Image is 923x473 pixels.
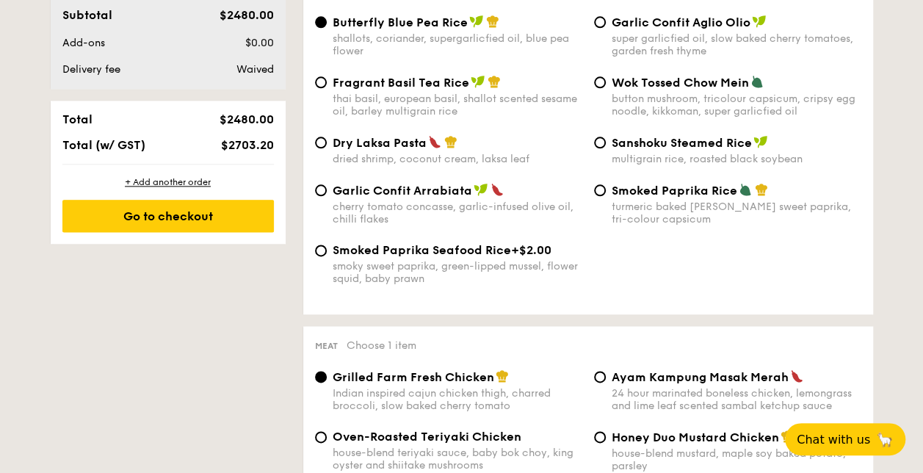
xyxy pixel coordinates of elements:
[488,75,501,88] img: icon-chef-hat.a58ddaea.svg
[333,447,582,472] div: house-blend teriyaki sauce, baby bok choy, king oyster and shiitake mushrooms
[612,136,752,150] span: Sanshoku Steamed Rice
[333,387,582,412] div: Indian inspired cajun chicken thigh, charred broccoli, slow baked cherry tomato
[612,447,861,472] div: house-blend mustard, maple soy baked potato, parsley
[474,183,488,196] img: icon-vegan.f8ff3823.svg
[315,341,338,351] span: Meat
[62,63,120,76] span: Delivery fee
[220,138,273,152] span: $2703.20
[333,136,427,150] span: Dry Laksa Pasta
[739,183,752,196] img: icon-vegetarian.fe4039eb.svg
[315,16,327,28] input: Butterfly Blue Pea Riceshallots, coriander, supergarlicfied oil, blue pea flower
[594,137,606,148] input: Sanshoku Steamed Ricemultigrain rice, roasted black soybean
[62,176,274,188] div: + Add another order
[245,37,273,49] span: $0.00
[750,75,764,88] img: icon-vegetarian.fe4039eb.svg
[496,369,509,383] img: icon-chef-hat.a58ddaea.svg
[315,137,327,148] input: Dry Laksa Pastadried shrimp, coconut cream, laksa leaf
[612,370,789,384] span: Ayam Kampung Masak Merah
[333,430,521,444] span: Oven-Roasted Teriyaki Chicken
[471,75,485,88] img: icon-vegan.f8ff3823.svg
[62,112,93,126] span: Total
[62,37,105,49] span: Add-ons
[797,433,870,447] span: Chat with us
[612,153,861,165] div: multigrain rice, roasted black soybean
[612,387,861,412] div: 24 hour marinated boneless chicken, lemongrass and lime leaf scented sambal ketchup sauce
[62,8,112,22] span: Subtotal
[219,112,273,126] span: $2480.00
[612,430,779,444] span: Honey Duo Mustard Chicken
[594,371,606,383] input: Ayam Kampung Masak Merah24 hour marinated boneless chicken, lemongrass and lime leaf scented samb...
[333,32,582,57] div: shallots, coriander, supergarlicfied oil, blue pea flower
[333,260,582,285] div: smoky sweet paprika, green-lipped mussel, flower squid, baby prawn
[236,63,273,76] span: Waived
[315,245,327,256] input: Smoked Paprika Seafood Rice+$2.00smoky sweet paprika, green-lipped mussel, flower squid, baby prawn
[428,135,441,148] img: icon-spicy.37a8142b.svg
[62,200,274,232] div: Go to checkout
[752,15,767,28] img: icon-vegan.f8ff3823.svg
[469,15,484,28] img: icon-vegan.f8ff3823.svg
[333,370,494,384] span: Grilled Farm Fresh Chicken
[315,371,327,383] input: Grilled Farm Fresh ChickenIndian inspired cajun chicken thigh, charred broccoli, slow baked cherr...
[333,15,468,29] span: Butterfly Blue Pea Rice
[594,184,606,196] input: Smoked Paprika Riceturmeric baked [PERSON_NAME] sweet paprika, tri-colour capsicum
[612,32,861,57] div: super garlicfied oil, slow baked cherry tomatoes, garden fresh thyme
[612,76,749,90] span: Wok Tossed Chow Mein
[785,423,905,455] button: Chat with us🦙
[876,431,894,448] span: 🦙
[612,15,750,29] span: Garlic Confit Aglio Olio
[333,184,472,198] span: Garlic Confit Arrabiata
[333,243,511,257] span: Smoked Paprika Seafood Rice
[612,201,861,225] div: turmeric baked [PERSON_NAME] sweet paprika, tri-colour capsicum
[612,184,737,198] span: Smoked Paprika Rice
[444,135,457,148] img: icon-chef-hat.a58ddaea.svg
[753,135,768,148] img: icon-vegan.f8ff3823.svg
[781,430,794,443] img: icon-chef-hat.a58ddaea.svg
[594,76,606,88] input: Wok Tossed Chow Meinbutton mushroom, tricolour capsicum, cripsy egg noodle, kikkoman, super garli...
[219,8,273,22] span: $2480.00
[491,183,504,196] img: icon-spicy.37a8142b.svg
[347,339,416,352] span: Choose 1 item
[62,138,145,152] span: Total (w/ GST)
[486,15,499,28] img: icon-chef-hat.a58ddaea.svg
[315,431,327,443] input: Oven-Roasted Teriyaki Chickenhouse-blend teriyaki sauce, baby bok choy, king oyster and shiitake ...
[315,184,327,196] input: Garlic Confit Arrabiatacherry tomato concasse, garlic-infused olive oil, chilli flakes
[790,369,803,383] img: icon-spicy.37a8142b.svg
[511,243,551,257] span: +$2.00
[333,153,582,165] div: dried shrimp, coconut cream, laksa leaf
[594,431,606,443] input: Honey Duo Mustard Chickenhouse-blend mustard, maple soy baked potato, parsley
[333,93,582,118] div: thai basil, european basil, shallot scented sesame oil, barley multigrain rice
[612,93,861,118] div: button mushroom, tricolour capsicum, cripsy egg noodle, kikkoman, super garlicfied oil
[315,76,327,88] input: Fragrant Basil Tea Ricethai basil, european basil, shallot scented sesame oil, barley multigrain ...
[594,16,606,28] input: Garlic Confit Aglio Oliosuper garlicfied oil, slow baked cherry tomatoes, garden fresh thyme
[755,183,768,196] img: icon-chef-hat.a58ddaea.svg
[333,76,469,90] span: Fragrant Basil Tea Rice
[333,201,582,225] div: cherry tomato concasse, garlic-infused olive oil, chilli flakes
